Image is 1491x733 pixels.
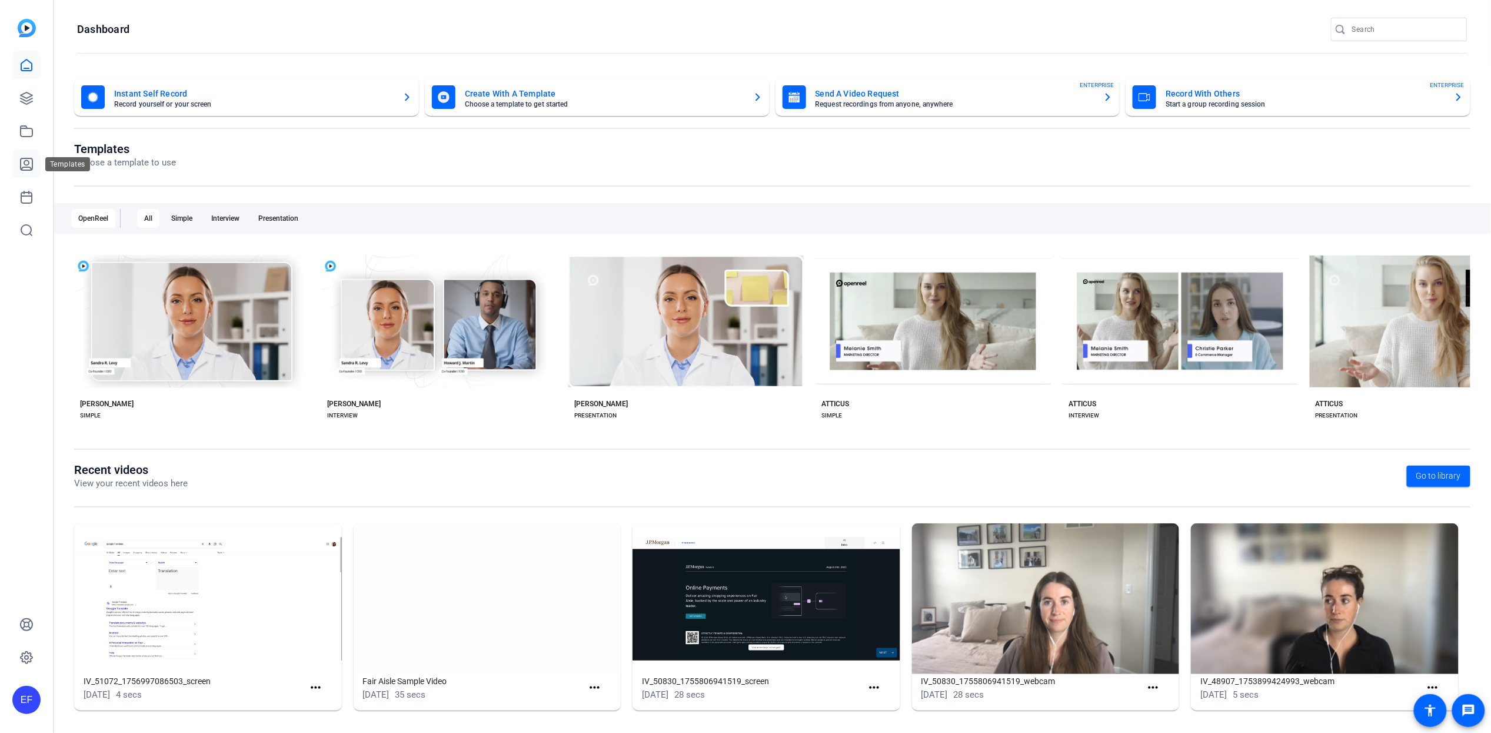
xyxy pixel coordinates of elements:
img: IV_48907_1753899424993_webcam [1191,523,1459,674]
span: 35 secs [395,689,426,700]
p: Choose a template to use [74,156,176,170]
h1: IV_51072_1756997086503_screen [84,674,304,688]
h1: Fair Aisle Sample Video [363,674,583,688]
h1: Recent videos [74,463,188,477]
div: ATTICUS [1316,399,1343,409]
a: Go to library [1407,466,1470,487]
div: SIMPLE [821,411,842,420]
mat-card-subtitle: Record yourself or your screen [114,101,393,108]
mat-card-subtitle: Request recordings from anyone, anywhere [816,101,1094,108]
span: [DATE] [1200,689,1227,700]
div: Simple [164,209,199,228]
span: 4 secs [116,689,142,700]
button: Send A Video RequestRequest recordings from anyone, anywhereENTERPRISE [776,78,1120,116]
p: View your recent videos here [74,477,188,490]
span: [DATE] [84,689,110,700]
mat-icon: more_horiz [587,681,602,695]
h1: IV_50830_1755806941519_webcam [921,674,1141,688]
mat-icon: more_horiz [308,681,323,695]
img: IV_51072_1756997086503_screen [74,523,342,674]
div: [PERSON_NAME] [80,399,134,409]
div: ATTICUS [1069,399,1096,409]
mat-icon: more_horiz [867,681,881,695]
span: [DATE] [642,689,668,700]
div: SIMPLE [80,411,101,420]
h1: Dashboard [77,22,129,37]
mat-card-subtitle: Choose a template to get started [465,101,744,108]
div: [PERSON_NAME] [327,399,381,409]
button: Instant Self RecordRecord yourself or your screen [74,78,419,116]
mat-card-title: Record With Others [1166,87,1445,101]
span: ENTERPRISE [1080,81,1114,89]
span: 28 secs [954,689,984,700]
span: 28 secs [674,689,705,700]
span: 5 secs [1233,689,1259,700]
button: Create With A TemplateChoose a template to get started [425,78,770,116]
mat-card-subtitle: Start a group recording session [1166,101,1445,108]
div: All [137,209,159,228]
div: [PERSON_NAME] [574,399,628,409]
div: Presentation [251,209,305,228]
img: blue-gradient.svg [18,19,36,37]
mat-card-title: Instant Self Record [114,87,393,101]
span: [DATE] [363,689,390,700]
img: Fair Aisle Sample Video [354,523,621,674]
div: PRESENTATION [1316,411,1358,420]
mat-icon: more_horiz [1146,681,1161,695]
div: OpenReel [71,209,115,228]
span: Go to library [1416,470,1461,482]
div: PRESENTATION [574,411,617,420]
h1: Templates [74,142,176,156]
div: Interview [204,209,247,228]
button: Record With OthersStart a group recording sessionENTERPRISE [1126,78,1470,116]
mat-card-title: Send A Video Request [816,87,1094,101]
mat-icon: more_horiz [1425,681,1440,695]
div: EF [12,686,41,714]
span: ENTERPRISE [1430,81,1465,89]
div: INTERVIEW [327,411,358,420]
img: IV_50830_1755806941519_webcam [912,523,1180,674]
input: Search [1352,22,1458,37]
h1: IV_50830_1755806941519_screen [642,674,862,688]
div: ATTICUS [821,399,849,409]
mat-card-title: Create With A Template [465,87,744,101]
mat-icon: message [1462,704,1476,718]
h1: IV_48907_1753899424993_webcam [1200,674,1420,688]
div: Templates [45,157,90,171]
mat-icon: accessibility [1423,704,1437,718]
span: [DATE] [921,689,948,700]
img: IV_50830_1755806941519_screen [633,523,900,674]
div: INTERVIEW [1069,411,1099,420]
